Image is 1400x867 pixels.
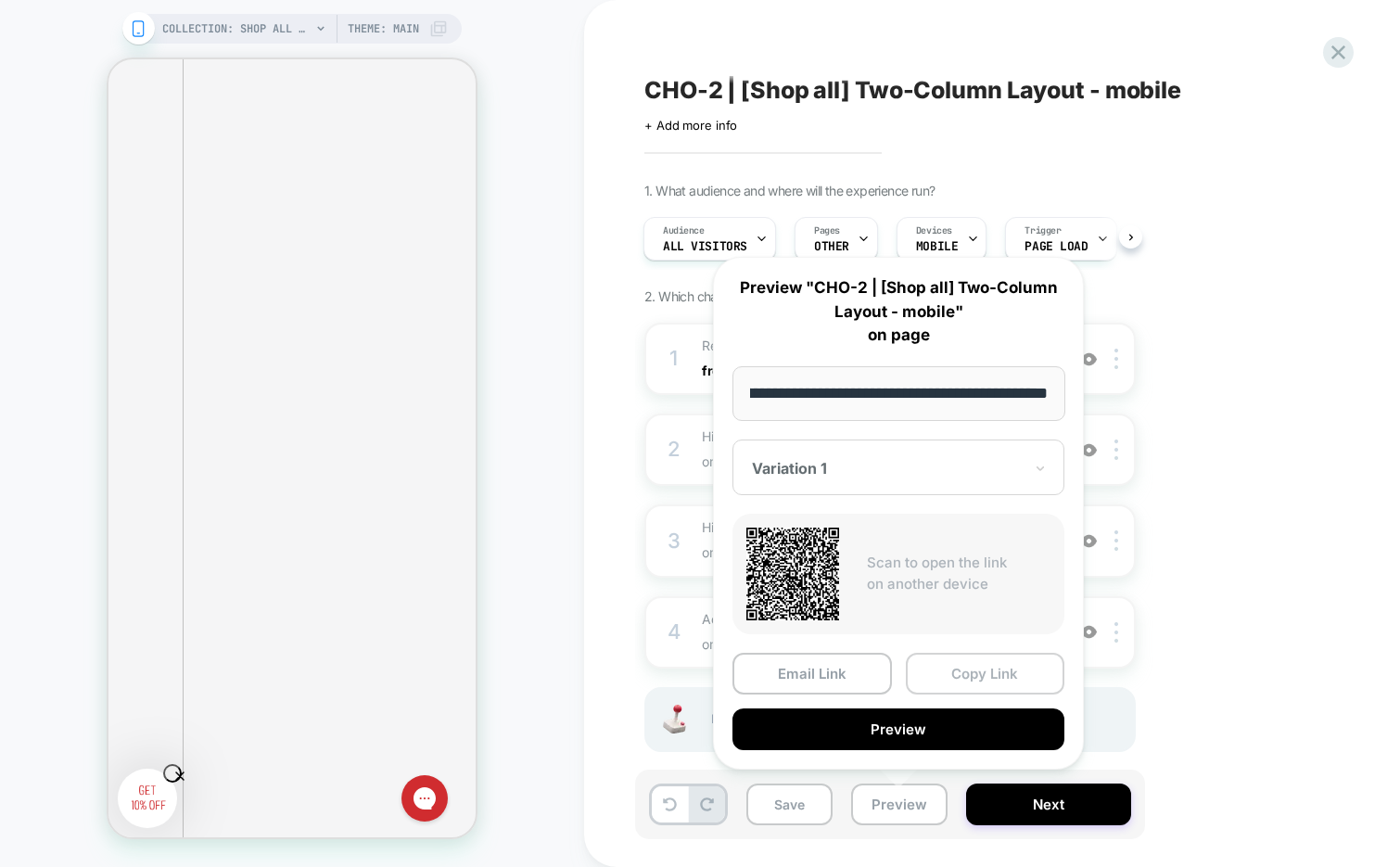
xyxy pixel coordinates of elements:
[1114,440,1118,460] img: close
[55,705,73,723] button: Close teaser
[644,76,1181,104] span: CHO-2 | [Shop all] Two-Column Layout - mobile
[665,340,683,377] div: 1
[663,224,705,237] span: Audience
[732,708,1064,750] button: Preview
[916,224,952,237] span: Devices
[644,118,737,133] span: + Add more info
[665,614,683,651] div: 4
[966,784,1131,825] button: Next
[906,653,1065,695] button: Copy Link
[644,288,886,304] span: 2. Which changes the experience contains?
[851,784,948,825] button: Preview
[348,14,419,44] span: Theme: MAIN
[746,784,833,825] button: Save
[665,431,683,468] div: 2
[9,709,69,769] div: Open Form
[665,523,683,560] div: 3
[1114,349,1118,369] img: close
[732,276,1064,348] p: Preview "CHO-2 | [Shop all] Two-Column Layout - mobile" on page
[162,14,311,44] span: COLLECTION: Shop All Products (Category)
[644,183,935,198] span: 1. What audience and where will the experience run?
[1114,622,1118,643] img: close
[655,705,693,733] img: Joystick
[867,553,1050,594] p: Scan to open the link on another device
[284,709,349,769] iframe: Gorgias live chat messenger
[663,240,747,253] span: All Visitors
[1114,530,1118,551] img: close
[732,653,892,695] button: Email Link
[814,224,840,237] span: Pages
[1025,224,1061,237] span: Trigger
